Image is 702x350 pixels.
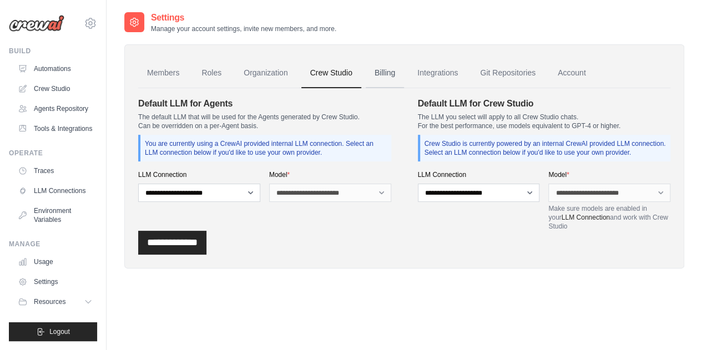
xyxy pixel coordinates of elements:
[13,253,97,271] a: Usage
[269,170,391,179] label: Model
[13,162,97,180] a: Traces
[548,204,670,231] p: Make sure models are enabled in your and work with Crew Studio
[13,120,97,138] a: Tools & Integrations
[9,322,97,341] button: Logout
[471,58,544,88] a: Git Repositories
[193,58,230,88] a: Roles
[9,149,97,158] div: Operate
[138,97,391,110] h4: Default LLM for Agents
[13,182,97,200] a: LLM Connections
[49,327,70,336] span: Logout
[13,100,97,118] a: Agents Repository
[13,293,97,311] button: Resources
[13,80,97,98] a: Crew Studio
[145,139,387,157] p: You are currently using a CrewAI provided internal LLM connection. Select an LLM connection below...
[13,273,97,291] a: Settings
[425,139,666,157] p: Crew Studio is currently powered by an internal CrewAI provided LLM connection. Select an LLM con...
[138,170,260,179] label: LLM Connection
[366,58,404,88] a: Billing
[13,202,97,229] a: Environment Variables
[151,24,336,33] p: Manage your account settings, invite new members, and more.
[408,58,467,88] a: Integrations
[549,58,595,88] a: Account
[301,58,361,88] a: Crew Studio
[9,47,97,55] div: Build
[9,240,97,248] div: Manage
[138,113,391,130] p: The default LLM that will be used for the Agents generated by Crew Studio. Can be overridden on a...
[562,214,610,221] a: LLM Connection
[418,113,671,130] p: The LLM you select will apply to all Crew Studio chats. For the best performance, use models equi...
[418,97,671,110] h4: Default LLM for Crew Studio
[418,170,540,179] label: LLM Connection
[548,170,670,179] label: Model
[138,58,188,88] a: Members
[151,11,336,24] h2: Settings
[235,58,296,88] a: Organization
[9,15,64,32] img: Logo
[13,60,97,78] a: Automations
[34,297,65,306] span: Resources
